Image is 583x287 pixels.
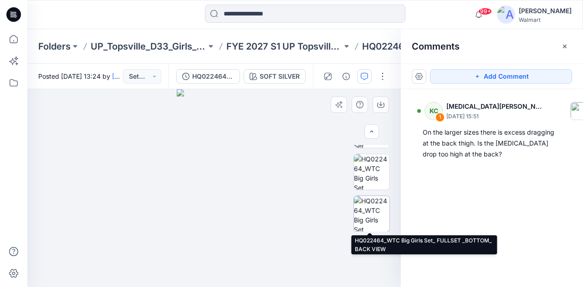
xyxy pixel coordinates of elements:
a: FYE 2027 S1 UP Topsville D33 Girls Seasonal [226,40,342,53]
a: [PERSON_NAME] [112,72,164,80]
span: 99+ [478,8,492,15]
div: HQ022464_WTC Big Girls Set_GRADING_FULL SIZE [192,71,234,81]
div: SOFT SILVER [260,71,300,81]
a: UP_Topsville_D33_Girls_Seasonal Events [91,40,206,53]
button: Details [339,69,353,84]
img: eyJhbGciOiJIUzI1NiIsImtpZCI6IjAiLCJzbHQiOiJzZXMiLCJ0eXAiOiJKV1QifQ.eyJkYXRhIjp7InR5cGUiOiJzdG9yYW... [177,89,252,287]
p: [DATE] 15:51 [446,112,545,121]
div: 1 [435,113,445,122]
button: SOFT SILVER [244,69,306,84]
span: Posted [DATE] 13:24 by [38,71,123,81]
img: avatar [497,5,515,24]
a: Folders [38,40,71,53]
h2: Comments [412,41,460,52]
p: [MEDICAL_DATA][PERSON_NAME] [446,101,545,112]
div: Walmart [519,16,572,23]
img: HQ022464_WTC Big Girls Set_ FULLSET _BOTTOM_ SIDE VIEW [354,154,389,190]
div: On the larger sizes there is excess dragging at the back thigh. Is the [MEDICAL_DATA] drop too hi... [423,127,561,160]
button: HQ022464_WTC Big Girls Set_GRADING_FULL SIZE [176,69,240,84]
div: [PERSON_NAME] [519,5,572,16]
p: HQ022464_WTC Big Girls Set [362,40,478,53]
div: KC [424,102,443,120]
button: Add Comment [430,69,572,84]
img: HQ022464_WTC Big Girls Set_ FULLSET _BOTTOM_ BACK VIEW [354,196,389,232]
